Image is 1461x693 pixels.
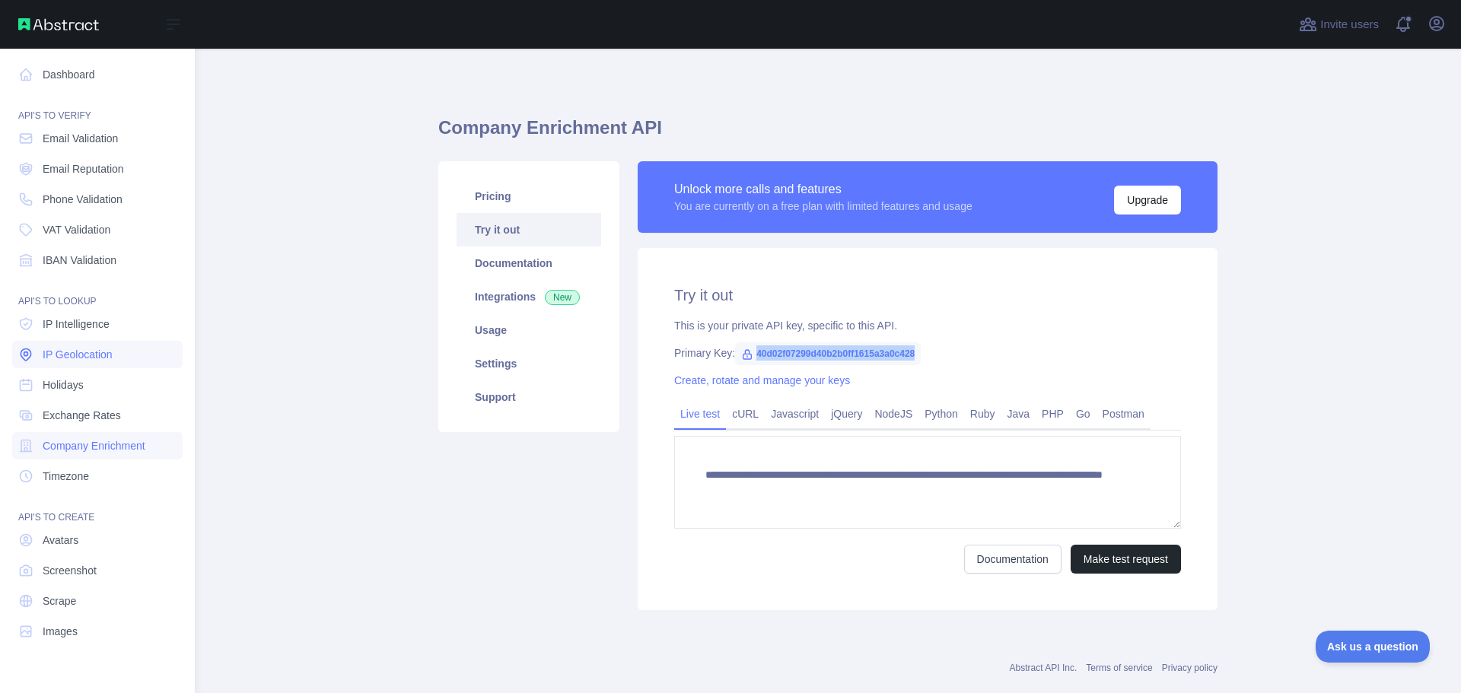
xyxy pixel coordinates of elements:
button: Make test request [1071,545,1181,574]
div: This is your private API key, specific to this API. [674,318,1181,333]
a: Phone Validation [12,186,183,213]
a: IP Intelligence [12,310,183,338]
span: Email Validation [43,131,118,146]
a: Images [12,618,183,645]
h2: Try it out [674,285,1181,306]
div: API'S TO LOOKUP [12,277,183,307]
a: NodeJS [868,402,918,426]
a: Company Enrichment [12,432,183,459]
a: Ruby [964,402,1001,426]
a: cURL [726,402,765,426]
a: Integrations New [457,280,601,313]
a: Dashboard [12,61,183,88]
img: Abstract API [18,18,99,30]
div: Unlock more calls and features [674,180,972,199]
div: API'S TO CREATE [12,493,183,523]
span: Images [43,624,78,639]
a: Java [1001,402,1036,426]
a: Timezone [12,463,183,490]
a: Settings [457,347,601,380]
a: Holidays [12,371,183,399]
a: Terms of service [1086,663,1152,673]
span: Email Reputation [43,161,124,176]
a: Go [1070,402,1097,426]
a: Avatars [12,526,183,554]
a: Create, rotate and manage your keys [674,374,850,386]
a: Screenshot [12,557,183,584]
span: VAT Validation [43,222,110,237]
span: IP Geolocation [43,347,113,362]
button: Upgrade [1114,186,1181,215]
a: Documentation [457,246,601,280]
span: IP Intelligence [43,316,110,332]
a: Scrape [12,587,183,615]
a: Usage [457,313,601,347]
span: 40d02f07299d40b2b0ff1615a3a0c428 [735,342,921,365]
a: Support [457,380,601,414]
a: jQuery [825,402,868,426]
a: Email Reputation [12,155,183,183]
h1: Company Enrichment API [438,116,1217,152]
a: Javascript [765,402,825,426]
span: Exchange Rates [43,408,121,423]
a: Email Validation [12,125,183,152]
a: VAT Validation [12,216,183,243]
button: Invite users [1296,12,1382,37]
a: Live test [674,402,726,426]
span: Invite users [1320,16,1379,33]
div: You are currently on a free plan with limited features and usage [674,199,972,214]
span: Scrape [43,593,76,609]
a: Documentation [964,545,1062,574]
a: IBAN Validation [12,246,183,274]
a: Exchange Rates [12,402,183,429]
iframe: Toggle Customer Support [1316,631,1431,663]
div: API'S TO VERIFY [12,91,183,122]
a: IP Geolocation [12,341,183,368]
span: Timezone [43,469,89,484]
a: Postman [1097,402,1151,426]
a: Abstract API Inc. [1010,663,1077,673]
span: IBAN Validation [43,253,116,268]
a: Try it out [457,213,601,246]
span: Avatars [43,532,78,548]
span: Company Enrichment [43,438,145,453]
span: New [545,290,580,305]
span: Screenshot [43,563,97,578]
a: Python [918,402,964,426]
div: Primary Key: [674,345,1181,361]
a: Pricing [457,180,601,213]
a: PHP [1036,402,1070,426]
a: Privacy policy [1162,663,1217,673]
span: Holidays [43,377,84,393]
span: Phone Validation [43,192,123,207]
